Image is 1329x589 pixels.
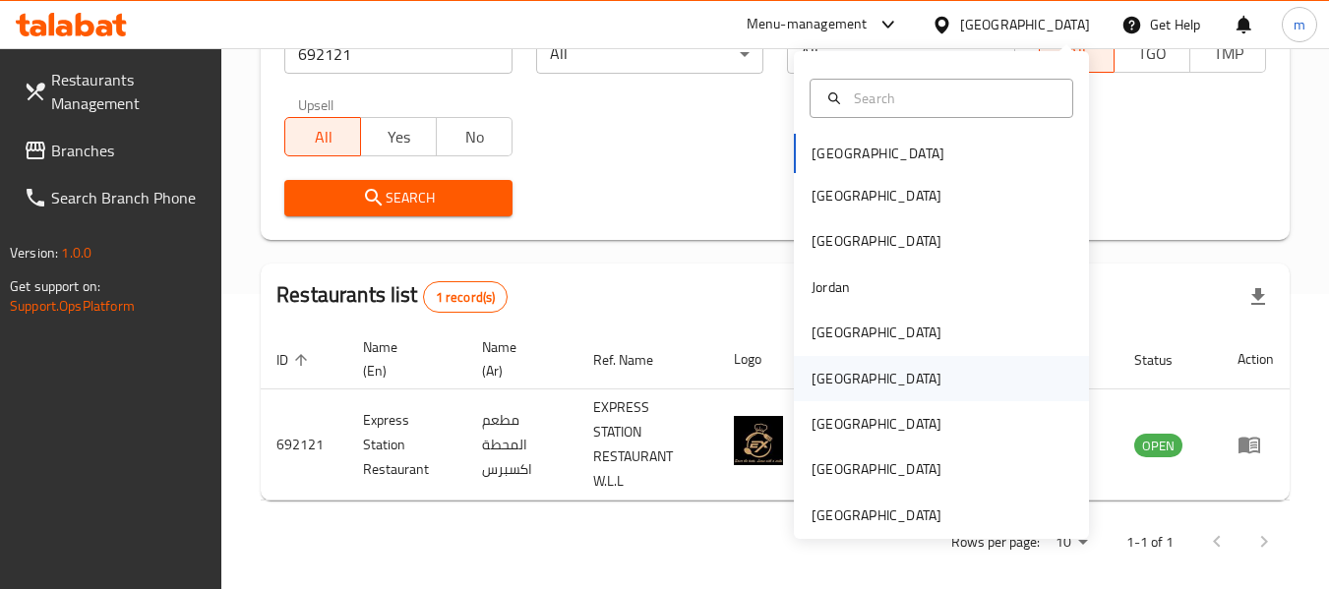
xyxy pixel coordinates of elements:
p: 1-1 of 1 [1126,530,1174,555]
a: Restaurants Management [8,56,222,127]
span: Get support on: [10,273,100,299]
div: [GEOGRAPHIC_DATA] [812,322,941,343]
span: Status [1134,348,1198,372]
button: No [436,117,513,156]
button: TMP [1189,33,1266,73]
td: Express Station Restaurant [347,389,466,501]
div: [GEOGRAPHIC_DATA] [812,458,941,480]
span: 1 record(s) [424,288,508,307]
a: Branches [8,127,222,174]
span: TGO [1122,39,1182,68]
input: Search for restaurant name or ID.. [284,34,512,74]
div: Menu [1238,433,1274,456]
table: enhanced table [261,329,1290,501]
a: Search Branch Phone [8,174,222,221]
div: [GEOGRAPHIC_DATA] [812,368,941,389]
button: All [284,117,361,156]
input: Search [846,88,1060,109]
td: مطعم المحطة اكسبرس [466,389,577,501]
label: Upsell [298,97,334,111]
p: Rows per page: [951,530,1040,555]
span: Search [300,186,496,210]
span: Restaurants Management [51,68,207,115]
div: [GEOGRAPHIC_DATA] [812,413,941,435]
td: 692121 [261,389,347,501]
span: TMP [1198,39,1258,68]
div: All [536,34,763,74]
span: 1.0.0 [61,240,91,265]
span: Yes [369,123,429,151]
span: Search Branch Phone [51,186,207,209]
span: Branches [51,139,207,162]
button: Yes [360,117,437,156]
a: Support.OpsPlatform [10,293,135,319]
span: All [293,123,353,151]
span: Name (En) [363,335,443,383]
div: Rows per page: [1048,528,1095,558]
button: TGO [1114,33,1190,73]
th: Action [1222,329,1290,389]
div: All [787,34,1014,74]
div: [GEOGRAPHIC_DATA] [960,14,1090,35]
div: [GEOGRAPHIC_DATA] [812,230,941,252]
span: Ref. Name [593,348,679,372]
span: ID [276,348,314,372]
div: [GEOGRAPHIC_DATA] [812,185,941,206]
div: OPEN [1134,434,1182,457]
span: OPEN [1134,435,1182,457]
span: No [445,123,505,151]
div: Export file [1235,273,1282,321]
div: Menu-management [747,13,868,36]
button: Search [284,180,512,216]
span: m [1294,14,1305,35]
th: Logo [718,329,807,389]
span: Name (Ar) [482,335,554,383]
div: [GEOGRAPHIC_DATA] [812,504,941,526]
td: EXPRESS STATION RESTAURANT W.L.L [577,389,718,501]
span: Version: [10,240,58,265]
img: Express Station Restaurant [734,416,783,465]
h2: Restaurants list [276,280,508,313]
div: Jordan [812,276,850,298]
